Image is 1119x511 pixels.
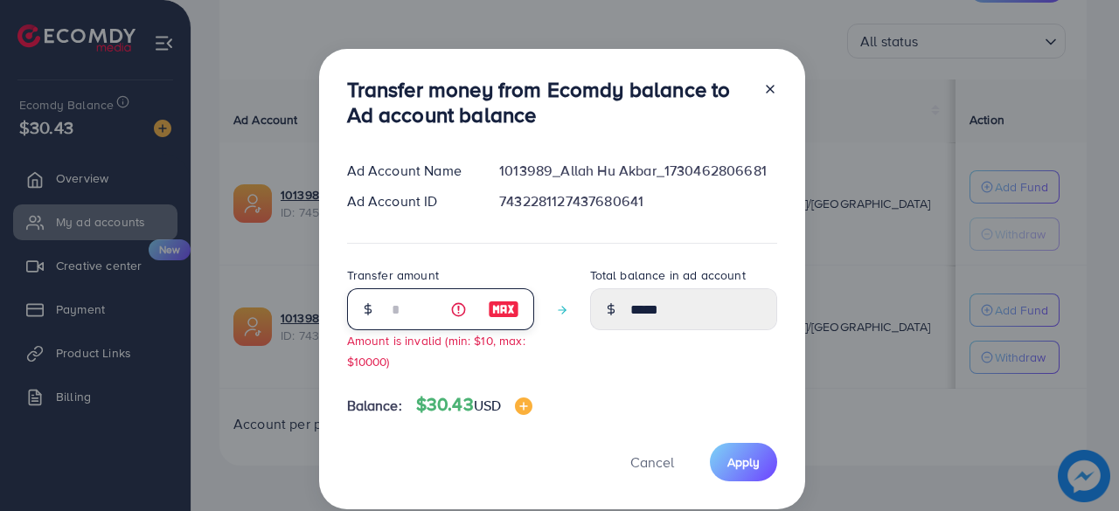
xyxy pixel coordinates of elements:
button: Apply [710,443,777,480]
label: Total balance in ad account [590,266,746,284]
label: Transfer amount [347,266,439,284]
div: Ad Account ID [333,191,486,211]
img: image [515,397,532,415]
h4: $30.43 [416,394,532,416]
div: 1013989_Allah Hu Akbar_1730462806681 [485,161,790,181]
span: Cancel [630,452,674,472]
div: Ad Account Name [333,161,486,181]
small: Amount is invalid (min: $10, max: $10000) [347,332,525,369]
span: USD [474,396,501,415]
span: Apply [727,453,760,471]
img: image [488,299,519,320]
div: 7432281127437680641 [485,191,790,211]
button: Cancel [608,443,696,480]
span: Balance: [347,396,402,416]
h3: Transfer money from Ecomdy balance to Ad account balance [347,77,749,128]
